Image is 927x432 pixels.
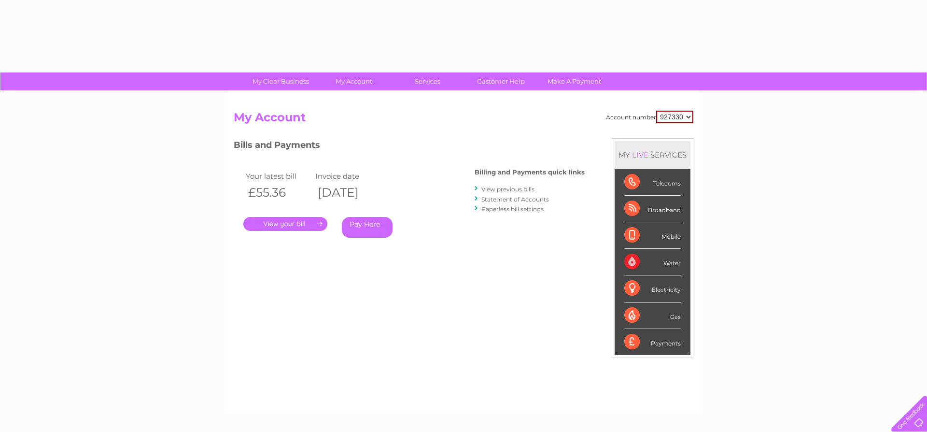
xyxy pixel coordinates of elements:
[243,170,313,183] td: Your latest bill
[388,72,467,90] a: Services
[313,170,382,183] td: Invoice date
[606,111,693,123] div: Account number
[534,72,614,90] a: Make A Payment
[342,217,393,238] a: Pay Here
[624,249,681,275] div: Water
[624,329,681,355] div: Payments
[241,72,321,90] a: My Clear Business
[481,205,544,213] a: Paperless bill settings
[615,141,690,169] div: MY SERVICES
[234,111,693,129] h2: My Account
[313,183,382,202] th: [DATE]
[630,150,650,159] div: LIVE
[481,196,549,203] a: Statement of Accounts
[314,72,394,90] a: My Account
[243,183,313,202] th: £55.36
[243,217,327,231] a: .
[461,72,541,90] a: Customer Help
[624,275,681,302] div: Electricity
[624,169,681,196] div: Telecoms
[624,196,681,222] div: Broadband
[475,169,585,176] h4: Billing and Payments quick links
[481,186,534,193] a: View previous bills
[624,222,681,249] div: Mobile
[234,138,585,155] h3: Bills and Payments
[624,302,681,329] div: Gas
